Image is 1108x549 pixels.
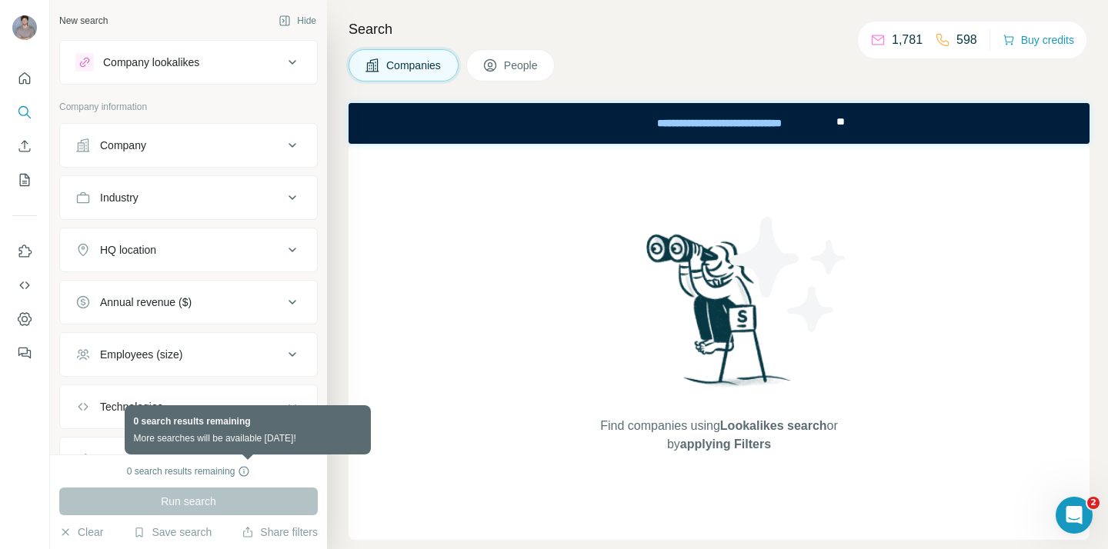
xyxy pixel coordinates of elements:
button: Technologies [60,388,317,425]
span: Find companies using or by [596,417,842,454]
button: Enrich CSV [12,132,37,160]
iframe: Banner [349,103,1090,144]
img: Avatar [12,15,37,40]
button: Annual revenue ($) [60,284,317,321]
span: applying Filters [680,438,771,451]
div: Industry [100,190,138,205]
button: Buy credits [1003,29,1074,51]
button: Company lookalikes [60,44,317,81]
span: Companies [386,58,442,73]
button: Share filters [242,524,318,540]
p: 598 [956,31,977,49]
button: Save search [133,524,212,540]
button: My lists [12,166,37,194]
span: People [504,58,539,73]
span: Lookalikes search [720,419,827,432]
div: Employees (size) [100,347,182,362]
iframe: Intercom live chat [1056,497,1093,534]
div: New search [59,14,108,28]
button: Feedback [12,339,37,367]
div: Annual revenue ($) [100,294,192,310]
p: 1,781 [892,31,923,49]
div: 0 search results remaining [127,464,251,478]
button: Search [12,98,37,126]
button: HQ location [60,231,317,268]
img: Surfe Illustration - Woman searching with binoculars [639,230,799,401]
span: 2 [1087,497,1100,509]
div: HQ location [100,242,156,258]
button: Use Surfe on LinkedIn [12,238,37,265]
h4: Search [349,18,1090,40]
div: Technologies [100,399,163,414]
button: Use Surfe API [12,271,37,299]
button: Keywords [60,441,317,477]
button: Clear [59,524,103,540]
button: Hide [268,9,327,32]
button: Company [60,127,317,164]
button: Dashboard [12,305,37,333]
p: Company information [59,100,318,114]
button: Employees (size) [60,336,317,373]
button: Industry [60,179,317,216]
img: Surfe Illustration - Stars [719,205,858,344]
div: Keywords [100,451,147,467]
div: Company lookalikes [103,55,199,70]
button: Quick start [12,65,37,92]
div: Company [100,138,146,153]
